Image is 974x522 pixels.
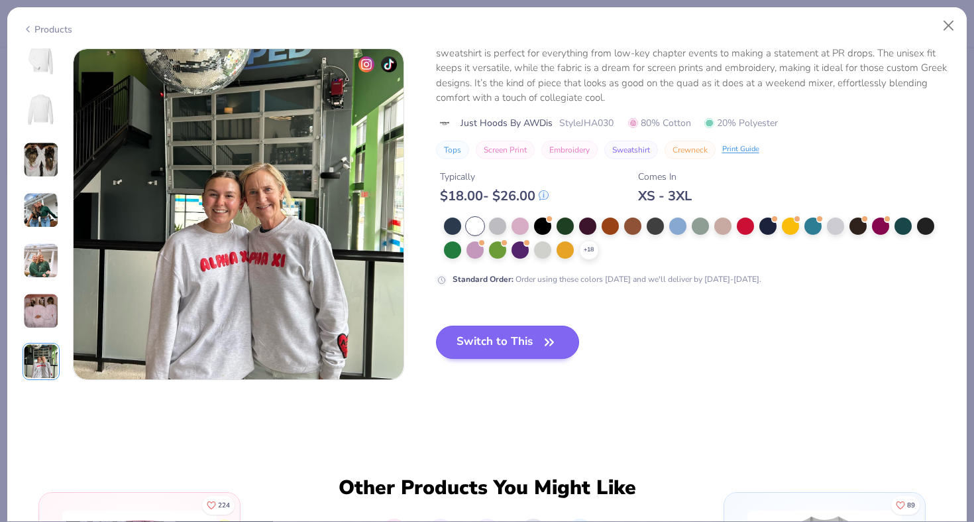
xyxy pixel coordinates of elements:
button: Like [202,496,235,515]
img: User generated content [23,142,59,178]
button: Screen Print [476,141,535,159]
div: The Just Hoods By AWDis college crewneck sweatshirt is a classic staple with a modern twist. Feat... [436,16,952,105]
img: User generated content [23,293,59,329]
span: Just Hoods By AWDis [460,116,553,130]
button: Switch to This [436,326,580,359]
button: Close [936,13,961,38]
img: User generated content [23,243,59,279]
strong: Standard Order : [453,274,514,285]
img: Back [25,94,57,125]
img: tiktok-icon.png [381,56,397,72]
span: Style JHA030 [559,116,614,130]
img: brand logo [436,118,454,129]
img: User generated content [23,192,59,228]
div: Typically [440,170,549,184]
div: Order using these colors [DATE] and we'll deliver by [DATE]-[DATE]. [453,273,761,285]
span: + 18 [584,245,594,255]
button: Tops [436,141,469,159]
div: $ 18.00 - $ 26.00 [440,188,549,204]
button: Embroidery [541,141,598,159]
span: 80% Cotton [628,116,691,130]
img: d4d8f2db-86b2-4d67-97a1-aba74090dfd6 [74,49,404,379]
div: Products [23,23,72,36]
button: Sweatshirt [604,141,658,159]
span: 224 [218,502,230,509]
button: Like [891,496,920,515]
button: Crewneck [665,141,716,159]
img: Front [25,43,57,75]
div: Other Products You Might Like [330,476,644,500]
img: insta-icon.png [358,56,374,72]
span: 20% Polyester [704,116,778,130]
div: Comes In [638,170,692,184]
img: User generated content [23,344,59,379]
div: Print Guide [722,144,759,155]
span: 89 [907,502,915,509]
div: XS - 3XL [638,188,692,204]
